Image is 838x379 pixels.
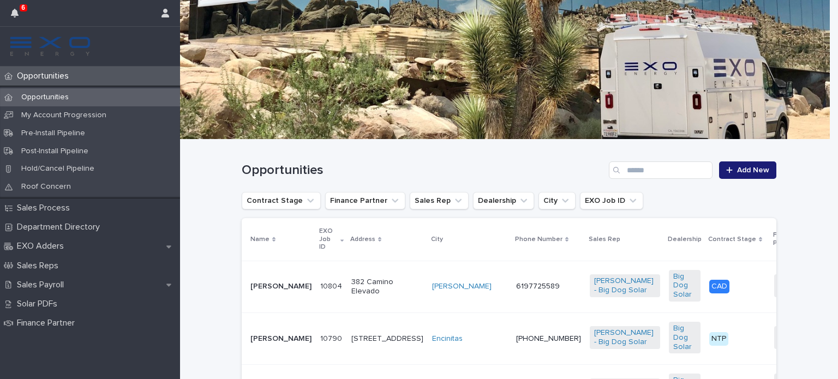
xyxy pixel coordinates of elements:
p: 10790 [320,332,344,344]
p: Opportunities [13,93,77,102]
a: [PERSON_NAME] [432,282,492,291]
p: Sales Process [13,203,79,213]
h1: Opportunities [242,163,604,178]
a: Big Dog Solar [673,272,696,299]
div: NTP [709,332,728,346]
p: 10804 [320,280,344,291]
p: EXO Adders [13,241,73,251]
p: Pre-Install Pipeline [13,129,94,138]
button: Dealership [473,192,534,209]
p: [PERSON_NAME] [250,282,312,291]
div: CAD [709,280,729,293]
p: Solar PDFs [13,299,66,309]
p: Finance Partner [773,229,817,249]
a: [PHONE_NUMBER] [516,335,581,342]
p: Opportunities [13,71,77,81]
p: Department Directory [13,222,109,232]
p: My Account Progression [13,111,115,120]
p: [PERSON_NAME] [250,334,312,344]
p: Address [350,233,375,245]
button: Sales Rep [410,192,469,209]
p: EXO Job ID [319,225,338,253]
p: 382 Camino Elevado [351,278,423,296]
p: 6 [21,4,25,11]
p: Contract Stage [708,233,756,245]
button: EXO Job ID [580,192,643,209]
a: Big Dog Solar [673,324,696,351]
p: Name [250,233,270,245]
a: [PERSON_NAME] - Big Dog Solar [594,328,656,347]
a: [PERSON_NAME] - Big Dog Solar [594,276,656,295]
a: Encinitas [432,334,463,344]
a: 6197725589 [516,282,560,290]
p: [STREET_ADDRESS] [351,334,423,344]
button: City [538,192,576,209]
p: Finance Partner [13,318,83,328]
a: Add New [719,161,776,179]
p: Sales Payroll [13,280,73,290]
p: Sales Rep [589,233,620,245]
p: Dealership [668,233,702,245]
img: FKS5r6ZBThi8E5hshIGi [9,35,92,57]
p: Roof Concern [13,182,80,191]
span: Add New [737,166,769,174]
p: Post-Install Pipeline [13,147,97,156]
p: City [431,233,443,245]
p: Phone Number [515,233,562,245]
input: Search [609,161,713,179]
p: Hold/Cancel Pipeline [13,164,103,173]
button: Contract Stage [242,192,321,209]
button: Finance Partner [325,192,405,209]
p: Sales Reps [13,261,67,271]
div: 6 [11,7,25,26]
